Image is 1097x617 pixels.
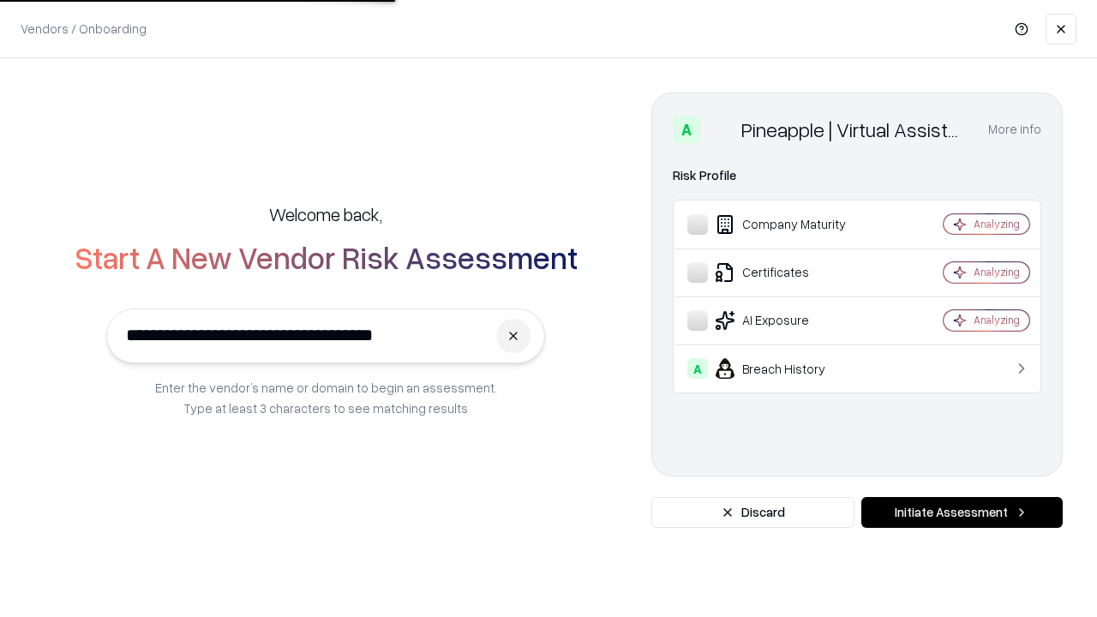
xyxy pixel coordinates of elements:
[75,240,578,274] h2: Start A New Vendor Risk Assessment
[707,116,734,143] img: Pineapple | Virtual Assistant Agency
[687,310,892,331] div: AI Exposure
[687,358,892,379] div: Breach History
[988,114,1041,145] button: More info
[974,265,1020,279] div: Analyzing
[21,20,147,38] p: Vendors / Onboarding
[269,202,382,226] h5: Welcome back,
[974,217,1020,231] div: Analyzing
[741,116,968,143] div: Pineapple | Virtual Assistant Agency
[673,165,1041,186] div: Risk Profile
[974,313,1020,327] div: Analyzing
[155,377,497,418] p: Enter the vendor’s name or domain to begin an assessment. Type at least 3 characters to see match...
[687,214,892,235] div: Company Maturity
[687,262,892,283] div: Certificates
[651,497,854,528] button: Discard
[673,116,700,143] div: A
[861,497,1063,528] button: Initiate Assessment
[687,358,708,379] div: A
